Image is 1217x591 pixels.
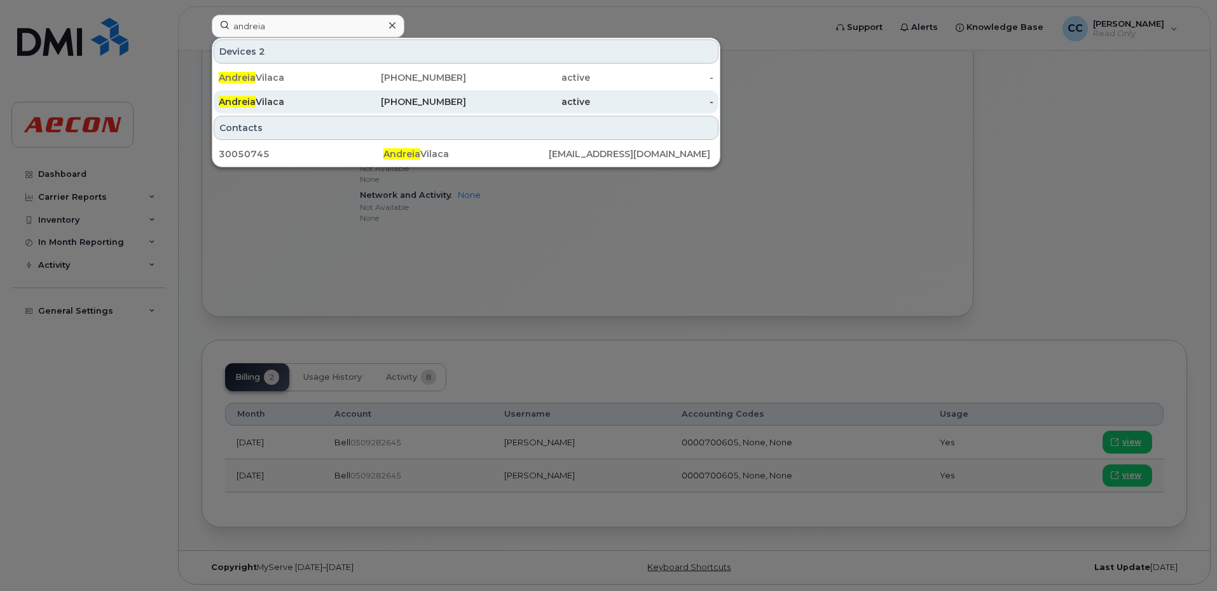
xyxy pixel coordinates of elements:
a: 30050745AndreiaVilaca[EMAIL_ADDRESS][DOMAIN_NAME] [214,143,719,165]
span: Andreia [219,72,256,83]
div: - [590,71,714,84]
div: active [466,71,590,84]
div: [PHONE_NUMBER] [343,95,467,108]
div: Vilaca [383,148,548,160]
span: 2 [259,45,265,58]
div: Devices [214,39,719,64]
span: Andreia [383,148,420,160]
div: [PHONE_NUMBER] [343,71,467,84]
div: - [590,95,714,108]
div: Vilaca [219,71,343,84]
div: Vilaca [219,95,343,108]
div: [EMAIL_ADDRESS][DOMAIN_NAME] [549,148,713,160]
span: Andreia [219,96,256,108]
a: AndreiaVilaca[PHONE_NUMBER]active- [214,66,719,89]
div: active [466,95,590,108]
a: AndreiaVilaca[PHONE_NUMBER]active- [214,90,719,113]
div: Contacts [214,116,719,140]
input: Find something... [212,15,404,38]
div: 30050745 [219,148,383,160]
